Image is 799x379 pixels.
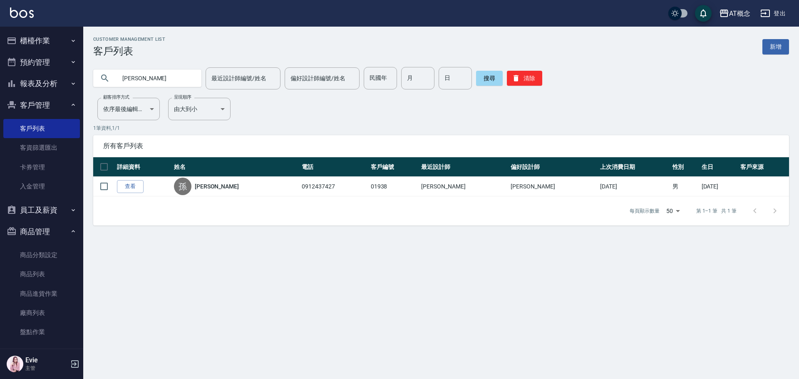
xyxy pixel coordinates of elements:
[3,221,80,243] button: 商品管理
[738,157,789,177] th: 客戶來源
[7,356,23,372] img: Person
[300,177,368,196] td: 0912437427
[195,182,239,191] a: [PERSON_NAME]
[93,45,165,57] h3: 客戶列表
[3,303,80,322] a: 廠商列表
[174,178,191,195] div: 孫
[695,5,712,22] button: save
[3,284,80,303] a: 商品進貨作業
[117,180,144,193] a: 查看
[757,6,789,21] button: 登出
[168,98,231,120] div: 由大到小
[10,7,34,18] img: Logo
[172,157,300,177] th: 姓名
[419,157,509,177] th: 最近設計師
[663,200,683,222] div: 50
[509,157,598,177] th: 偏好設計師
[103,142,779,150] span: 所有客戶列表
[3,138,80,157] a: 客資篩選匯出
[117,67,195,89] input: 搜尋關鍵字
[3,199,80,221] button: 員工及薪資
[598,177,670,196] td: [DATE]
[762,39,789,54] a: 新增
[97,98,160,120] div: 依序最後編輯時間
[3,322,80,342] a: 盤點作業
[696,207,737,215] p: 第 1–1 筆 共 1 筆
[3,94,80,116] button: 客戶管理
[3,158,80,177] a: 卡券管理
[419,177,509,196] td: [PERSON_NAME]
[3,177,80,196] a: 入金管理
[93,37,165,42] h2: Customer Management List
[3,30,80,52] button: 櫃檯作業
[3,345,80,367] button: 紅利點數設定
[115,157,172,177] th: 詳細資料
[700,157,739,177] th: 生日
[3,52,80,73] button: 預約管理
[507,71,542,86] button: 清除
[369,177,419,196] td: 01938
[476,71,503,86] button: 搜尋
[25,364,68,372] p: 主管
[300,157,368,177] th: 電話
[700,177,739,196] td: [DATE]
[3,245,80,265] a: 商品分類設定
[509,177,598,196] td: [PERSON_NAME]
[716,5,754,22] button: AT概念
[670,177,700,196] td: 男
[729,8,750,19] div: AT概念
[3,265,80,284] a: 商品列表
[103,94,129,100] label: 顧客排序方式
[93,124,789,132] p: 1 筆資料, 1 / 1
[174,94,191,100] label: 呈現順序
[598,157,670,177] th: 上次消費日期
[369,157,419,177] th: 客戶編號
[670,157,700,177] th: 性別
[630,207,660,215] p: 每頁顯示數量
[25,356,68,364] h5: Evie
[3,119,80,138] a: 客戶列表
[3,73,80,94] button: 報表及分析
